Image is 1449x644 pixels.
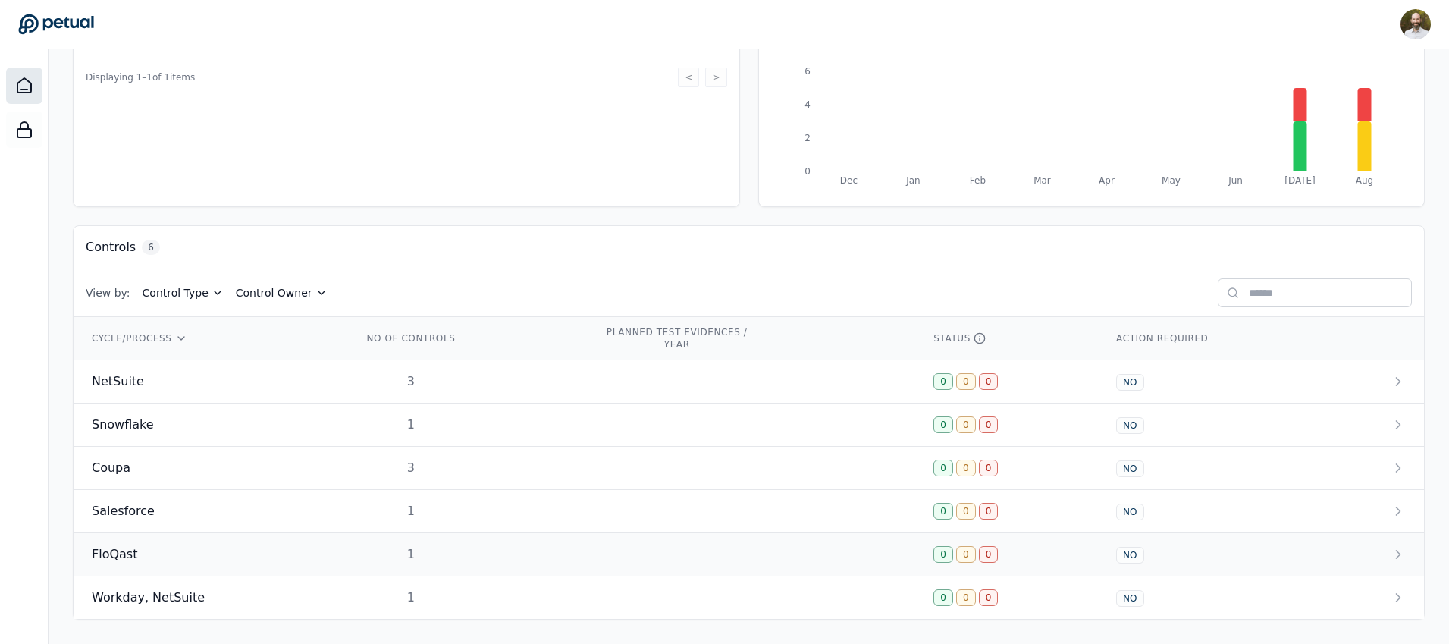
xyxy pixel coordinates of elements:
[979,373,999,390] div: 0
[933,416,953,433] div: 0
[362,502,459,520] div: 1
[1099,175,1115,186] tspan: Apr
[362,416,459,434] div: 1
[905,175,920,186] tspan: Jan
[979,503,999,520] div: 0
[678,68,699,87] button: <
[705,68,726,87] button: >
[804,166,811,177] tspan: 0
[933,460,953,476] div: 0
[1116,417,1143,434] div: NO
[1116,460,1143,477] div: NO
[979,546,999,563] div: 0
[1033,175,1051,186] tspan: Mar
[933,503,953,520] div: 0
[956,373,976,390] div: 0
[92,372,144,391] span: NetSuite
[143,285,224,300] button: Control Type
[1116,547,1143,564] div: NO
[1116,504,1143,520] div: NO
[1162,175,1181,186] tspan: May
[142,240,160,255] span: 6
[1098,317,1331,360] th: ACTION REQUIRED
[18,14,94,35] a: Go to Dashboard
[1284,175,1316,186] tspan: [DATE]
[979,589,999,606] div: 0
[362,545,459,564] div: 1
[92,545,137,564] span: FloQast
[86,238,136,256] h3: Controls
[933,373,953,390] div: 0
[933,332,1080,344] div: STATUS
[92,589,205,607] span: Workday, NetSuite
[970,175,986,186] tspan: Feb
[1228,175,1243,186] tspan: Jun
[979,460,999,476] div: 0
[956,460,976,476] div: 0
[86,285,130,300] span: View by:
[362,372,459,391] div: 3
[1116,374,1143,391] div: NO
[6,68,42,104] a: Dashboard
[1356,175,1373,186] tspan: Aug
[956,589,976,606] div: 0
[804,133,811,143] tspan: 2
[92,332,326,344] div: CYCLE/PROCESS
[956,546,976,563] div: 0
[92,416,154,434] span: Snowflake
[362,459,459,477] div: 3
[86,71,195,83] span: Displaying 1– 1 of 1 items
[92,502,155,520] span: Salesforce
[804,66,811,77] tspan: 6
[933,589,953,606] div: 0
[1116,590,1143,607] div: NO
[604,326,750,350] div: PLANNED TEST EVIDENCES / YEAR
[956,416,976,433] div: 0
[236,285,328,300] button: Control Owner
[92,459,130,477] span: Coupa
[956,503,976,520] div: 0
[1400,9,1431,39] img: David Coulombe
[933,546,953,563] div: 0
[362,589,459,607] div: 1
[362,332,459,344] div: NO OF CONTROLS
[804,99,811,110] tspan: 4
[839,175,857,186] tspan: Dec
[6,112,42,148] a: SOC
[979,416,999,433] div: 0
